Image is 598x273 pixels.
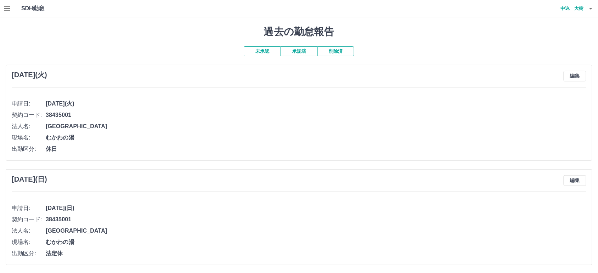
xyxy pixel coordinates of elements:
span: 契約コード: [12,215,46,224]
h3: [DATE](火) [12,71,47,79]
span: 38435001 [46,111,586,119]
span: 法定休 [46,249,586,258]
span: 契約コード: [12,111,46,119]
button: 承認済 [281,46,317,56]
h3: [DATE](日) [12,175,47,183]
span: 申請日: [12,99,46,108]
button: 編集 [564,175,586,186]
span: 現場名: [12,238,46,246]
span: 申請日: [12,204,46,212]
span: 38435001 [46,215,586,224]
button: 編集 [564,71,586,81]
span: [GEOGRAPHIC_DATA] [46,122,586,131]
span: 法人名: [12,227,46,235]
h1: 過去の勤怠報告 [6,26,592,38]
span: 出勤区分: [12,145,46,153]
button: 削除済 [317,46,354,56]
span: 出勤区分: [12,249,46,258]
span: 現場名: [12,133,46,142]
span: [DATE](日) [46,204,586,212]
span: むかわの湯 [46,133,586,142]
span: むかわの湯 [46,238,586,246]
span: [DATE](火) [46,99,586,108]
span: 休日 [46,145,586,153]
span: [GEOGRAPHIC_DATA] [46,227,586,235]
button: 未承認 [244,46,281,56]
span: 法人名: [12,122,46,131]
